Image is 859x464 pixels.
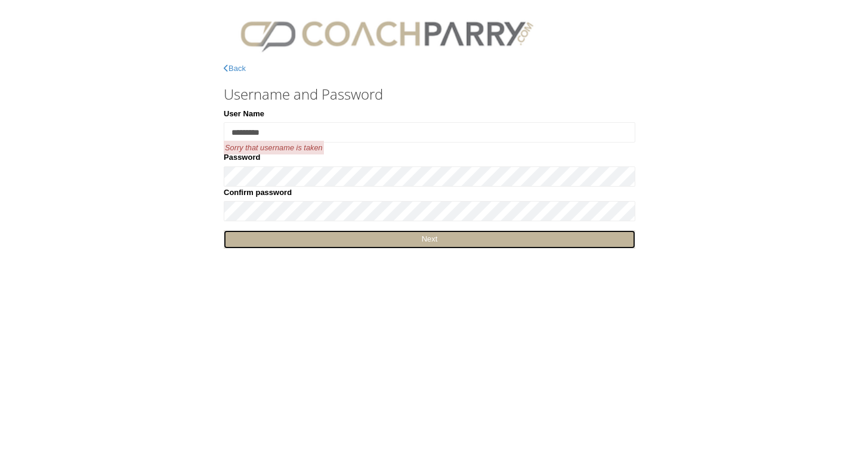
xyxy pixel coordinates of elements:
[224,187,292,199] label: Confirm password
[224,230,635,249] a: Next
[224,64,246,73] a: Back
[224,12,549,57] img: CPlogo.png
[224,151,260,163] label: Password
[224,108,264,120] label: User Name
[224,86,635,102] h3: Username and Password
[224,141,324,154] span: Sorry that username is taken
